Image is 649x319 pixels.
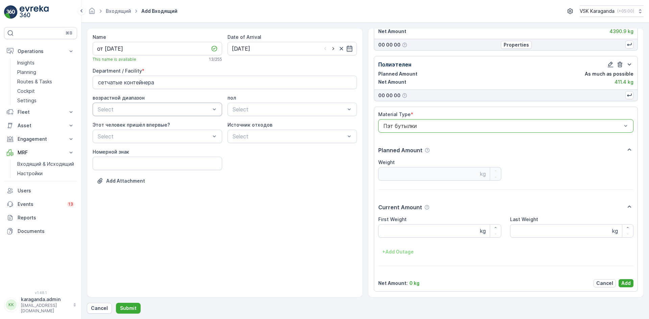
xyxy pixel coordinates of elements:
[510,216,538,222] label: Last Weight
[4,211,77,224] a: Reports
[93,68,357,74] p: Department / Facility
[4,119,77,132] button: Asset
[18,136,64,142] p: Engagement
[227,42,357,55] input: dd/mm/yyyy
[15,68,77,77] a: Planning
[615,79,633,85] p: 411.4 kg
[378,111,411,117] label: Material Type
[227,122,272,128] label: Источник отходов
[15,96,77,105] a: Settings
[93,76,357,89] button: сетчатыe контейнера
[378,28,406,35] p: Net Amount
[378,216,407,222] label: First Weight
[18,149,64,156] p: MRF
[87,303,112,314] button: Cancel
[18,228,74,235] p: Documents
[17,170,43,177] p: Настройки
[480,227,486,235] p: kg
[93,34,106,40] label: Name
[21,303,70,314] p: [EMAIL_ADDRESS][DOMAIN_NAME]
[18,122,64,129] p: Asset
[378,71,417,77] p: Planned Amount
[98,78,154,86] p: сетчатыe контейнера
[621,280,631,287] p: Add
[227,95,236,101] label: пол
[120,305,137,312] p: Submit
[596,280,613,287] p: Cancel
[88,10,96,16] a: Homepage
[209,57,222,62] p: 13 / 255
[585,71,633,77] p: As much as possible
[15,86,77,96] a: Cockpit
[140,8,179,15] span: Add Входящий
[93,149,129,155] label: Номерной знак
[4,5,18,19] img: logo
[378,280,408,287] p: Net Amount :
[409,280,419,287] p: 0 kg
[378,203,422,211] p: Current Amount
[580,8,615,15] p: VSK Karaganda
[609,28,633,35] p: 4390.9 kg
[15,169,77,178] a: Настройки
[378,60,411,69] p: Полиэтелен
[17,78,52,85] p: Routes & Tasks
[66,30,72,36] p: ⌘B
[18,214,74,221] p: Reports
[378,42,401,48] p: 00 00 00
[93,57,136,62] span: This name is available
[501,41,532,49] button: Properties
[4,184,77,197] a: Users
[480,170,486,178] p: kg
[4,105,77,119] button: Fleet
[402,93,407,98] div: Help Tooltip Icon
[15,159,77,169] a: Входящий & Исходящий
[20,5,49,19] img: logo_light-DOdMpM7g.png
[382,248,414,255] p: + Add Outage
[21,296,70,303] p: karaganda.admin
[98,105,210,113] p: Select
[4,224,77,238] a: Documents
[580,5,644,17] button: VSK Karaganda(+05:00)
[4,296,77,314] button: KKkaraganda.admin[EMAIL_ADDRESS][DOMAIN_NAME]
[106,178,145,184] p: Add Attachment
[17,161,74,167] p: Входящий & Исходящий
[378,146,423,154] p: Planned Amount
[617,8,634,14] p: ( +05:00 )
[91,305,108,312] p: Cancel
[378,159,395,165] label: Weight
[233,132,345,140] p: Select
[378,79,406,85] p: Net Amount
[378,92,401,99] p: 00 00 00
[594,279,616,287] button: Cancel
[4,146,77,159] button: MRF
[17,69,36,76] p: Planning
[93,95,145,101] label: возрастной диапазон
[4,291,77,295] span: v 1.48.1
[402,42,407,48] div: Help Tooltip Icon
[612,227,618,235] p: kg
[227,34,261,40] label: Date of Arrival
[17,88,35,95] p: Cockpit
[425,148,430,153] div: Help Tooltip Icon
[116,303,141,314] button: Submit
[4,197,77,211] a: Events13
[619,279,633,287] button: Add
[98,132,210,140] p: Select
[4,132,77,146] button: Engagement
[18,201,63,208] p: Events
[18,187,74,194] p: Users
[4,45,77,58] button: Operations
[378,246,418,257] button: +Add Outage
[6,299,17,310] div: KK
[17,59,34,66] p: Insights
[15,77,77,86] a: Routes & Tasks
[68,202,73,207] p: 13
[17,97,37,104] p: Settings
[233,105,345,113] p: Select
[424,205,430,210] div: Help Tooltip Icon
[106,8,131,14] a: Входящий
[93,176,149,186] button: Upload File
[504,42,529,48] p: Properties
[18,109,64,115] p: Fleet
[93,122,170,128] label: Этот человек пришёл впервые?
